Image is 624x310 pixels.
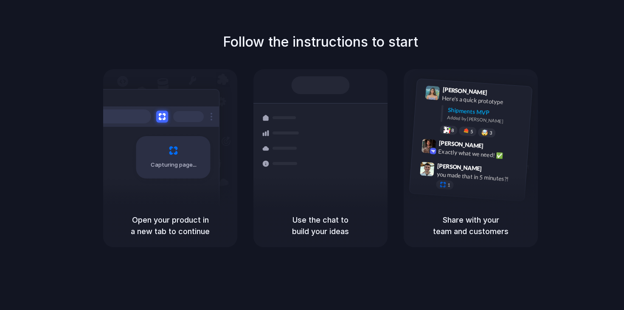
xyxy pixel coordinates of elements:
[489,131,492,135] span: 3
[451,128,454,133] span: 8
[438,147,523,161] div: Exactly what we need! ✅
[447,114,525,126] div: Added by [PERSON_NAME]
[481,129,489,136] div: 🤯
[442,94,527,108] div: Here's a quick prototype
[447,183,450,187] span: 1
[490,89,507,99] span: 9:41 AM
[442,85,487,97] span: [PERSON_NAME]
[486,142,503,152] span: 9:42 AM
[470,129,473,134] span: 5
[437,161,482,173] span: [PERSON_NAME]
[223,32,418,52] h1: Follow the instructions to start
[264,214,377,237] h5: Use the chat to build your ideas
[484,165,502,175] span: 9:47 AM
[414,214,528,237] h5: Share with your team and customers
[151,161,198,169] span: Capturing page
[438,138,483,151] span: [PERSON_NAME]
[113,214,227,237] h5: Open your product in a new tab to continue
[436,170,521,184] div: you made that in 5 minutes?!
[447,106,526,120] div: Shipments MVP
